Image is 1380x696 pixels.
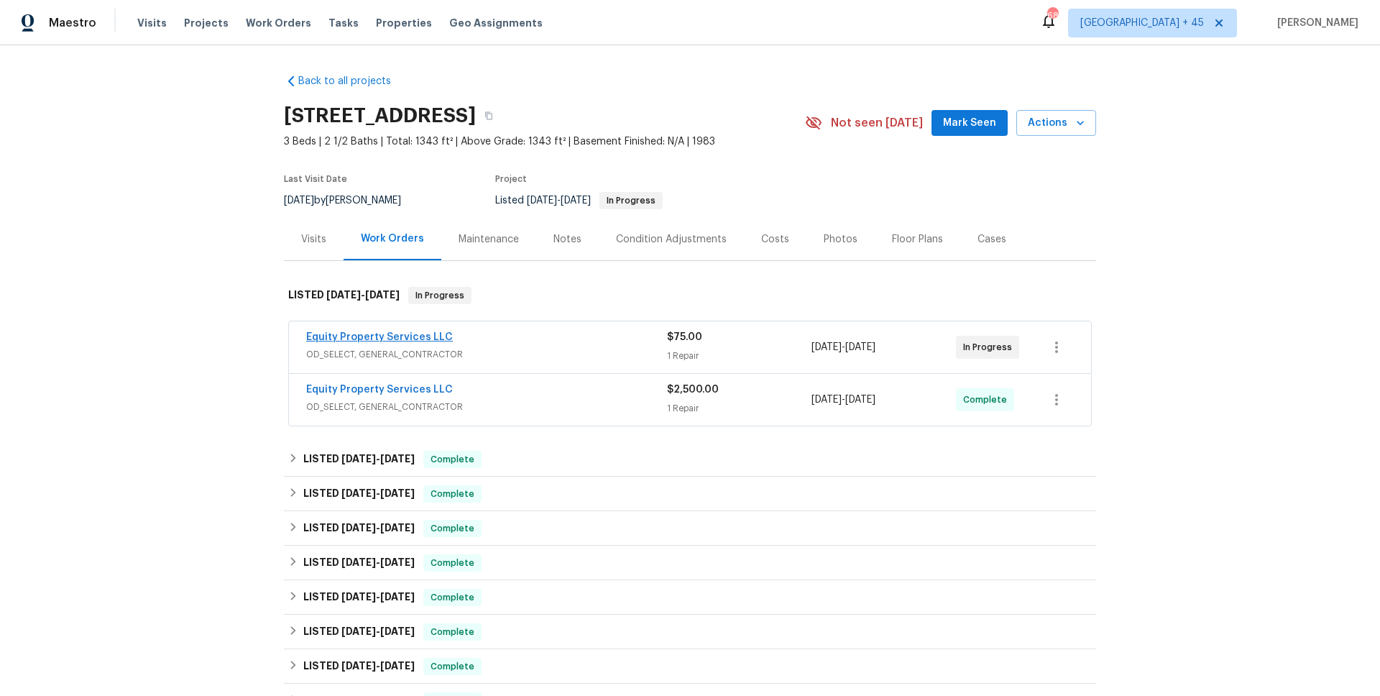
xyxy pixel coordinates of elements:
[977,232,1006,247] div: Cases
[811,393,875,407] span: -
[380,454,415,464] span: [DATE]
[425,659,480,674] span: Complete
[301,232,326,247] div: Visits
[341,626,415,636] span: -
[49,16,96,30] span: Maestro
[284,580,1096,615] div: LISTED [DATE]-[DATE]Complete
[341,557,415,567] span: -
[284,74,422,88] a: Back to all projects
[341,454,376,464] span: [DATE]
[341,557,376,567] span: [DATE]
[380,557,415,567] span: [DATE]
[1080,16,1204,30] span: [GEOGRAPHIC_DATA] + 45
[326,290,400,300] span: -
[425,487,480,501] span: Complete
[1047,9,1057,23] div: 685
[1271,16,1358,30] span: [PERSON_NAME]
[303,658,415,675] h6: LISTED
[303,623,415,641] h6: LISTED
[963,340,1018,354] span: In Progress
[811,342,842,352] span: [DATE]
[306,347,667,362] span: OD_SELECT, GENERAL_CONTRACTOR
[667,385,719,395] span: $2,500.00
[341,488,376,498] span: [DATE]
[341,454,415,464] span: -
[845,342,875,352] span: [DATE]
[667,332,702,342] span: $75.00
[931,110,1008,137] button: Mark Seen
[425,590,480,605] span: Complete
[1016,110,1096,137] button: Actions
[341,523,415,533] span: -
[527,196,557,206] span: [DATE]
[561,196,591,206] span: [DATE]
[284,175,347,183] span: Last Visit Date
[284,477,1096,511] div: LISTED [DATE]-[DATE]Complete
[425,521,480,536] span: Complete
[495,175,527,183] span: Project
[376,16,432,30] span: Properties
[284,442,1096,477] div: LISTED [DATE]-[DATE]Complete
[892,232,943,247] div: Floor Plans
[284,134,805,149] span: 3 Beds | 2 1/2 Baths | Total: 1343 ft² | Above Grade: 1343 ft² | Basement Finished: N/A | 1983
[361,232,424,246] div: Work Orders
[326,290,361,300] span: [DATE]
[380,661,415,671] span: [DATE]
[303,589,415,606] h6: LISTED
[284,196,314,206] span: [DATE]
[341,592,415,602] span: -
[137,16,167,30] span: Visits
[341,523,376,533] span: [DATE]
[553,232,581,247] div: Notes
[495,196,663,206] span: Listed
[341,661,415,671] span: -
[449,16,543,30] span: Geo Assignments
[341,592,376,602] span: [DATE]
[1028,114,1085,132] span: Actions
[616,232,727,247] div: Condition Adjustments
[943,114,996,132] span: Mark Seen
[380,488,415,498] span: [DATE]
[303,554,415,572] h6: LISTED
[527,196,591,206] span: -
[845,395,875,405] span: [DATE]
[341,661,376,671] span: [DATE]
[831,116,923,130] span: Not seen [DATE]
[365,290,400,300] span: [DATE]
[425,452,480,467] span: Complete
[328,18,359,28] span: Tasks
[284,273,1096,319] div: LISTED [DATE]-[DATE]In Progress
[341,626,376,636] span: [DATE]
[963,393,1013,407] span: Complete
[284,615,1096,649] div: LISTED [DATE]-[DATE]Complete
[306,400,667,414] span: OD_SELECT, GENERAL_CONTRACTOR
[761,232,789,247] div: Costs
[459,232,519,247] div: Maintenance
[811,340,875,354] span: -
[601,196,661,205] span: In Progress
[667,401,811,416] div: 1 Repair
[303,451,415,468] h6: LISTED
[284,649,1096,684] div: LISTED [DATE]-[DATE]Complete
[284,192,418,209] div: by [PERSON_NAME]
[380,592,415,602] span: [DATE]
[306,332,453,342] a: Equity Property Services LLC
[246,16,311,30] span: Work Orders
[667,349,811,363] div: 1 Repair
[811,395,842,405] span: [DATE]
[410,288,470,303] span: In Progress
[284,546,1096,580] div: LISTED [DATE]-[DATE]Complete
[288,287,400,304] h6: LISTED
[476,103,502,129] button: Copy Address
[284,109,476,123] h2: [STREET_ADDRESS]
[303,485,415,503] h6: LISTED
[380,523,415,533] span: [DATE]
[303,520,415,537] h6: LISTED
[184,16,229,30] span: Projects
[425,625,480,639] span: Complete
[380,626,415,636] span: [DATE]
[824,232,857,247] div: Photos
[284,511,1096,546] div: LISTED [DATE]-[DATE]Complete
[425,556,480,570] span: Complete
[341,488,415,498] span: -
